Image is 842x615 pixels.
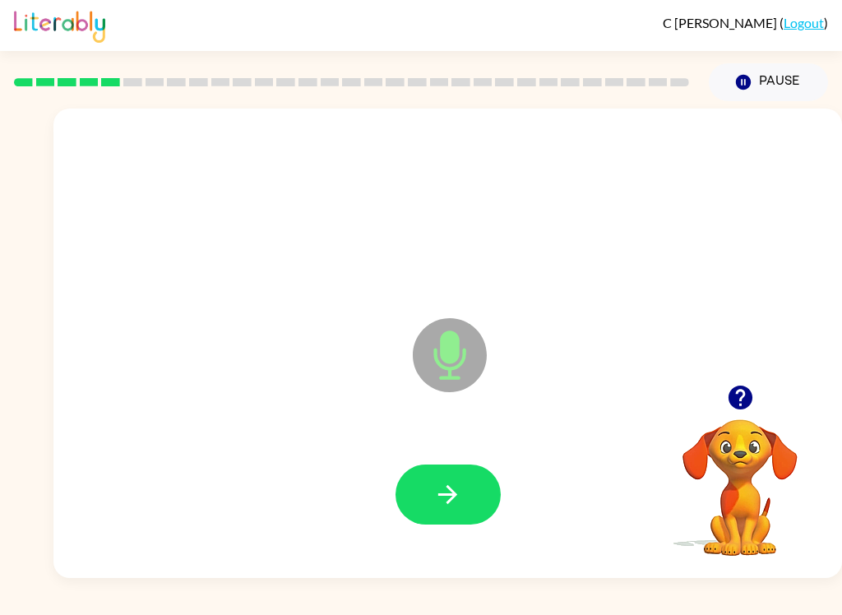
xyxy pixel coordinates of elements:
span: C [PERSON_NAME] [663,15,780,30]
div: ( ) [663,15,828,30]
a: Logout [784,15,824,30]
video: Your browser must support playing .mp4 files to use Literably. Please try using another browser. [658,394,822,558]
img: Literably [14,7,105,43]
button: Pause [709,63,828,101]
